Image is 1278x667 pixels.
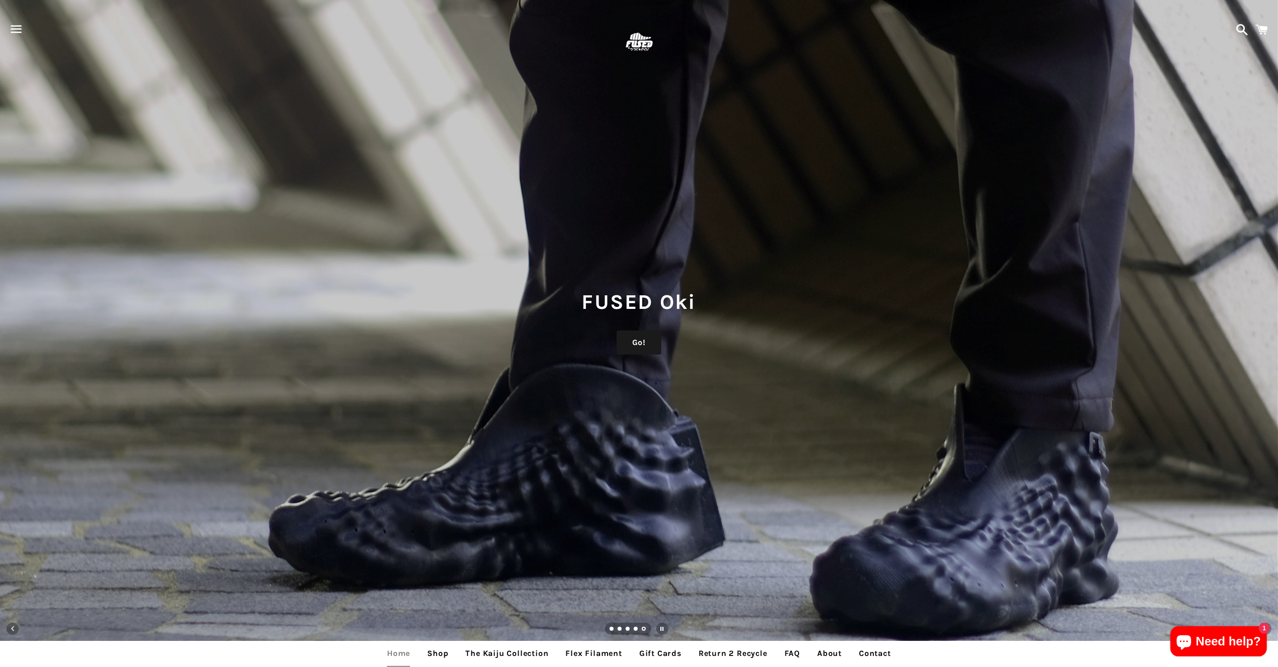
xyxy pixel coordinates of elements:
button: Next slide [1254,618,1276,640]
button: Previous slide [2,618,24,640]
a: Load slide 4 [634,627,639,632]
h1: FUSED Oki [10,287,1268,316]
a: The Kaiju Collection [458,641,556,666]
inbox-online-store-chat: Shopify online store chat [1167,626,1270,659]
img: FUSEDfootwear [623,26,655,59]
a: Load slide 3 [626,627,631,632]
a: Return 2 Recycle [691,641,775,666]
a: Shop [420,641,456,666]
a: Go! [617,330,661,355]
a: Home [379,641,418,666]
a: About [810,641,849,666]
button: Pause slideshow [651,618,673,640]
a: Load slide 2 [618,627,623,632]
a: FAQ [777,641,808,666]
a: Flex Filament [558,641,630,666]
a: Slide 5, current [642,627,647,632]
a: Contact [851,641,899,666]
a: Load slide 1 [610,627,615,632]
a: Gift Cards [632,641,689,666]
